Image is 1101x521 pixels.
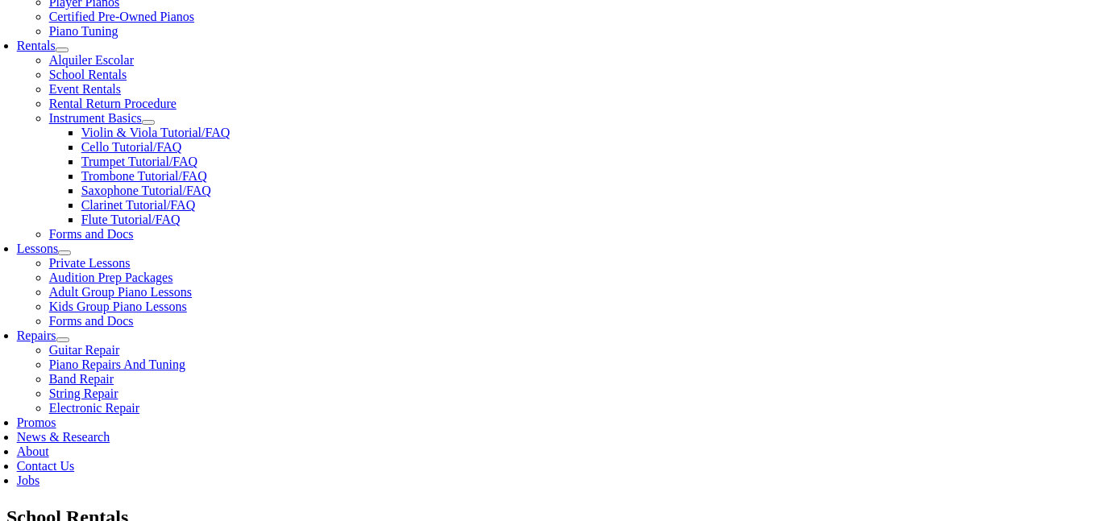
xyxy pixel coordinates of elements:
[81,169,207,183] a: Trombone Tutorial/FAQ
[17,459,75,473] a: Contact Us
[81,126,231,139] a: Violin & Viola Tutorial/FAQ
[56,48,69,52] button: Open submenu of Rentals
[49,314,134,328] a: Forms and Docs
[49,111,142,125] a: Instrument Basics
[49,227,134,241] a: Forms and Docs
[17,445,49,458] a: About
[81,198,196,212] a: Clarinet Tutorial/FAQ
[17,329,56,342] a: Repairs
[49,401,139,415] a: Electronic Repair
[17,416,56,429] a: Promos
[17,39,56,52] a: Rentals
[49,68,127,81] a: School Rentals
[17,242,59,255] a: Lessons
[81,155,197,168] a: Trumpet Tutorial/FAQ
[49,53,134,67] a: Alquiler Escolar
[49,24,118,38] a: Piano Tuning
[49,358,185,371] a: Piano Repairs And Tuning
[177,4,202,22] span: of 2
[81,184,211,197] a: Saxophone Tutorial/FAQ
[49,271,173,284] a: Audition Prep Packages
[49,82,121,96] a: Event Rentals
[49,10,194,23] a: Certified Pre-Owned Pianos
[461,4,572,21] select: Zoom
[142,120,155,125] button: Open submenu of Instrument Basics
[49,97,177,110] a: Rental Return Procedure
[49,343,120,357] a: Guitar Repair
[49,285,192,299] a: Adult Group Piano Lessons
[81,213,181,226] a: Flute Tutorial/FAQ
[81,140,182,154] a: Cello Tutorial/FAQ
[49,387,118,400] a: String Repair
[49,300,187,313] a: Kids Group Piano Lessons
[49,372,114,386] a: Band Repair
[49,256,131,270] a: Private Lessons
[17,473,39,487] a: Jobs
[17,430,110,444] a: News & Research
[58,250,71,255] button: Open submenu of Lessons
[56,337,69,342] button: Open submenu of Repairs
[134,3,177,21] input: Page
